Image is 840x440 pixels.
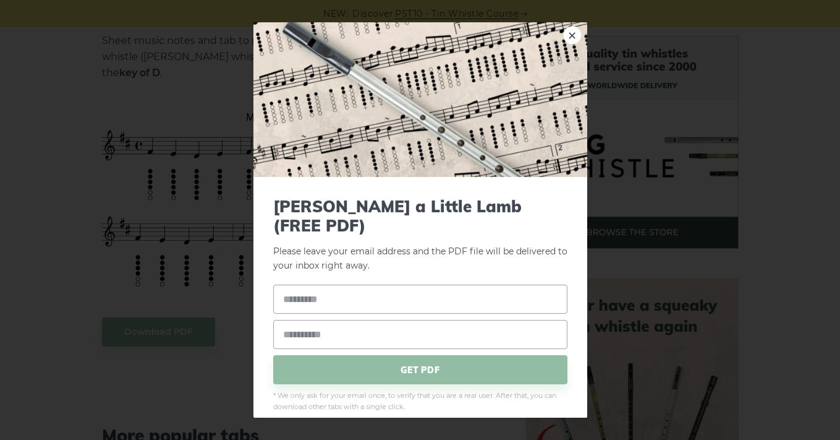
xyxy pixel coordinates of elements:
[273,197,567,273] p: Please leave your email address and the PDF file will be delivered to your inbox right away.
[273,390,567,413] span: * We only ask for your email once, to verify that you are a real user. After that, you can downlo...
[273,355,567,384] span: GET PDF
[253,22,587,177] img: Tin Whistle Tab Preview
[563,26,582,45] a: ×
[273,197,567,235] span: [PERSON_NAME] a Little Lamb (FREE PDF)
